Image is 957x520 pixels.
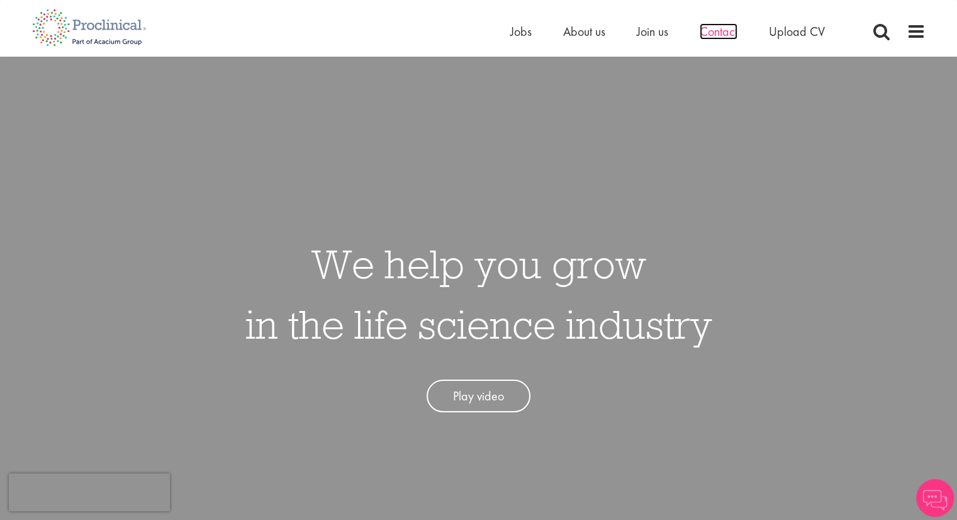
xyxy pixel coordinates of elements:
[510,23,532,40] a: Jobs
[916,479,954,517] img: Chatbot
[700,23,737,40] a: Contact
[637,23,668,40] a: Join us
[769,23,825,40] a: Upload CV
[563,23,605,40] a: About us
[245,234,712,354] h1: We help you grow in the life science industry
[427,380,530,413] a: Play video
